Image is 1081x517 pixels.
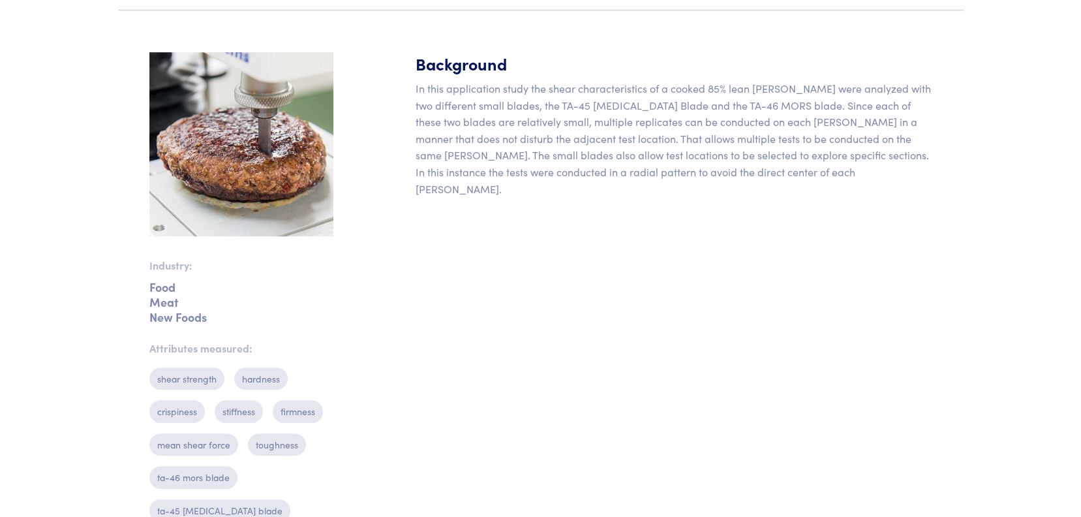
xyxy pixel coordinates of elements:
p: New Foods [149,315,333,319]
p: shear strength [149,368,224,390]
h5: Background [416,52,932,75]
p: stiffness [215,400,263,422]
p: Industry: [149,257,333,274]
p: crispiness [149,400,205,422]
p: In this application study the shear characteristics of a cooked 85% lean [PERSON_NAME] were analy... [416,80,932,197]
p: toughness [248,433,306,456]
p: hardness [234,368,288,390]
p: Attributes measured: [149,340,333,357]
p: mean shear force [149,433,238,456]
p: ta-46 mors blade [149,466,237,488]
p: Food [149,285,333,289]
p: firmness [273,400,323,422]
p: Meat [149,300,333,304]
